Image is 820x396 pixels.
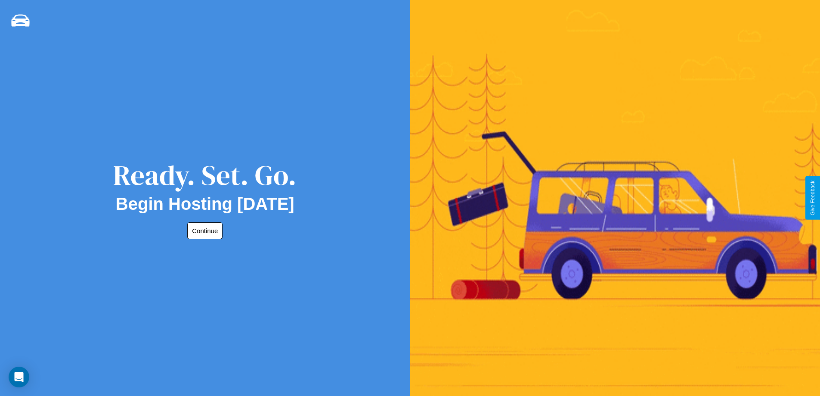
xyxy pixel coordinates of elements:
div: Ready. Set. Go. [113,156,297,194]
button: Continue [187,222,223,239]
h2: Begin Hosting [DATE] [116,194,294,214]
div: Give Feedback [810,181,816,215]
div: Open Intercom Messenger [9,367,29,387]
